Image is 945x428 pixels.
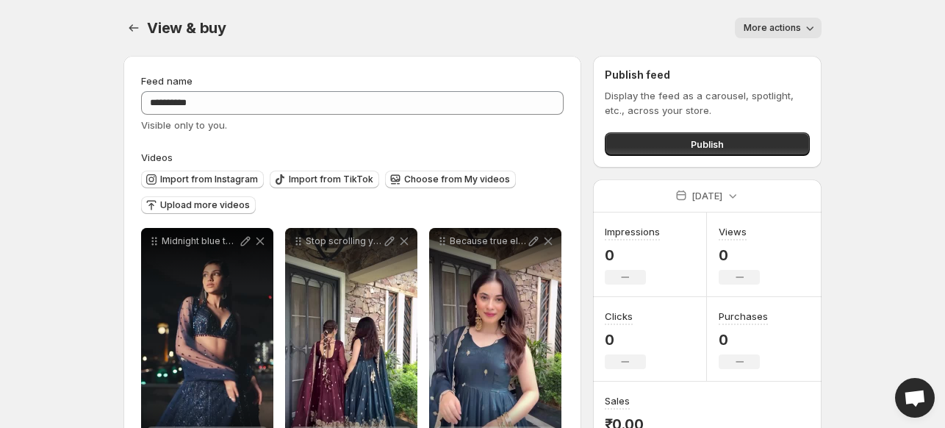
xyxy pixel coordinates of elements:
[719,331,768,349] p: 0
[270,171,379,188] button: Import from TikTok
[605,132,810,156] button: Publish
[719,246,760,264] p: 0
[719,224,747,239] h3: Views
[141,171,264,188] button: Import from Instagram
[141,151,173,163] span: Videos
[605,246,660,264] p: 0
[123,18,144,38] button: Settings
[605,331,646,349] p: 0
[141,119,227,131] span: Visible only to you.
[605,309,633,324] h3: Clicks
[160,174,258,185] span: Import from Instagram
[605,224,660,239] h3: Impressions
[691,137,724,151] span: Publish
[160,199,250,211] span: Upload more videos
[605,68,810,82] h2: Publish feed
[289,174,373,185] span: Import from TikTok
[404,174,510,185] span: Choose from My videos
[450,235,526,247] p: Because true elegance isnt boughtits felt in the way you carry it
[691,188,722,203] p: [DATE]
[735,18,822,38] button: More actions
[306,235,382,247] p: Stop scrolling your festive color is right here Teal that speaks of quiet power Red that radiates...
[385,171,516,188] button: Choose from My videos
[141,75,193,87] span: Feed name
[605,393,630,408] h3: Sales
[141,196,256,214] button: Upload more videos
[147,19,226,37] span: View & buy
[162,235,238,247] p: Midnight blue this rare doesnt wait Neither should you Crafted for the nights that deserve more t...
[719,309,768,324] h3: Purchases
[895,378,935,418] div: Open chat
[605,88,810,118] p: Display the feed as a carousel, spotlight, etc., across your store.
[744,22,801,34] span: More actions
